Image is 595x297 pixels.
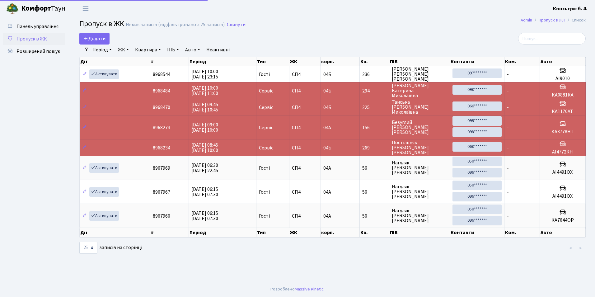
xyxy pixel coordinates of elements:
[323,144,331,151] span: 04Б
[153,104,170,111] span: 8968470
[450,57,504,66] th: Контакти
[292,72,318,77] span: СП4
[389,57,450,66] th: ПІБ
[295,286,324,292] a: Massive Kinetic
[79,18,124,29] span: Пропуск в ЖК
[21,3,51,13] b: Комфорт
[189,57,256,66] th: Період
[362,214,387,219] span: 56
[270,286,325,293] div: Розроблено .
[323,87,331,94] span: 04Б
[542,109,583,115] h5: КА1170АТ
[191,101,218,113] span: [DATE] 09:45 [DATE] 10:45
[189,228,256,237] th: Період
[321,57,359,66] th: корп.
[360,57,390,66] th: Кв.
[16,23,59,30] span: Панель управління
[323,213,331,219] span: 04А
[89,69,119,79] a: Активувати
[507,165,509,172] span: -
[321,228,359,237] th: корп.
[292,145,318,150] span: СП4
[83,35,105,42] span: Додати
[153,124,170,131] span: 8968273
[126,22,226,28] div: Немає записів (відфільтровано з 25 записів).
[191,162,218,174] span: [DATE] 06:30 [DATE] 22:45
[289,57,321,66] th: ЖК
[259,166,270,171] span: Гості
[553,5,588,12] b: Консьєрж б. 4.
[191,68,218,80] span: [DATE] 10:00 [DATE] 23:15
[150,57,189,66] th: #
[165,45,181,55] a: ПІБ
[542,217,583,223] h5: КА7644ОР
[542,169,583,175] h5: АІ4491ОХ
[16,35,47,42] span: Пропуск в ЖК
[542,92,583,98] h5: КА0881КА
[362,145,387,150] span: 269
[392,83,447,98] span: [PERSON_NAME] Катерина Миколаївна
[507,124,509,131] span: -
[540,228,586,237] th: Авто
[259,72,270,77] span: Гості
[79,242,142,254] label: записів на сторінці
[504,57,540,66] th: Ком.
[539,17,565,23] a: Пропуск в ЖК
[259,105,273,110] span: Сервіс
[392,140,447,155] span: Постільняк [PERSON_NAME] [PERSON_NAME]
[16,48,60,55] span: Розширений пошук
[362,166,387,171] span: 56
[133,45,163,55] a: Квартира
[153,144,170,151] span: 8968234
[78,3,93,14] button: Переключити навігацію
[542,193,583,199] h5: АІ4491ОХ
[362,72,387,77] span: 236
[259,190,270,195] span: Гості
[259,125,273,130] span: Сервіс
[542,129,583,135] h5: КА3778НТ
[183,45,203,55] a: Авто
[362,88,387,93] span: 294
[79,242,97,254] select: записів на сторінці
[89,187,119,197] a: Активувати
[89,211,119,221] a: Активувати
[191,186,218,198] span: [DATE] 06:15 [DATE] 07:30
[153,71,170,78] span: 8968544
[507,104,509,111] span: -
[191,142,218,154] span: [DATE] 08:45 [DATE] 10:00
[6,2,19,15] img: logo.png
[507,189,509,196] span: -
[292,214,318,219] span: СП4
[362,125,387,130] span: 156
[191,210,218,222] span: [DATE] 06:15 [DATE] 07:30
[292,105,318,110] span: СП4
[3,33,65,45] a: Пропуск в ЖК
[542,149,583,155] h5: АІ4772КН
[389,228,450,237] th: ПІБ
[507,144,509,151] span: -
[392,100,447,115] span: Танська [PERSON_NAME] Миколаївна
[362,105,387,110] span: 225
[80,57,150,66] th: Дії
[392,184,447,199] span: Нагуляк [PERSON_NAME] [PERSON_NAME]
[259,214,270,219] span: Гості
[323,165,331,172] span: 04А
[259,145,273,150] span: Сервіс
[80,228,150,237] th: Дії
[79,33,110,45] a: Додати
[323,189,331,196] span: 04А
[292,88,318,93] span: СП4
[191,85,218,97] span: [DATE] 10:00 [DATE] 11:00
[3,45,65,58] a: Розширений пошук
[292,190,318,195] span: СП4
[292,166,318,171] span: СП4
[90,45,114,55] a: Період
[89,163,119,173] a: Активувати
[362,190,387,195] span: 56
[392,160,447,175] span: Нагуляк [PERSON_NAME] [PERSON_NAME]
[504,228,540,237] th: Ком.
[360,228,390,237] th: Кв.
[256,228,289,237] th: Тип
[540,57,586,66] th: Авто
[153,213,170,219] span: 8967966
